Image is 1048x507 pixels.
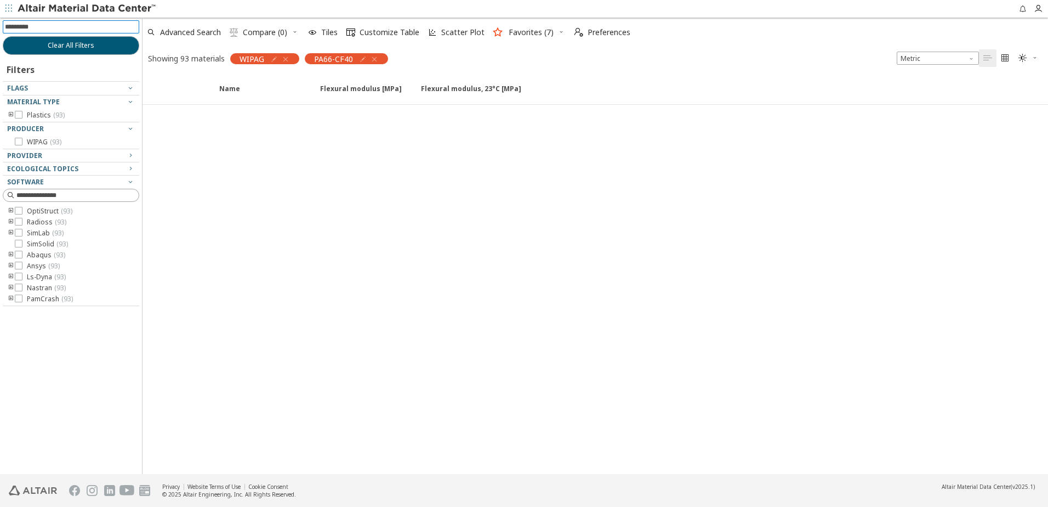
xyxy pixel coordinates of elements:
[509,29,554,36] span: Favorites (7)
[7,262,15,271] i: toogle group
[320,84,402,104] span: Flexural modulus [MPa]
[3,95,139,109] button: Material Type
[3,82,139,95] button: Flags
[9,486,57,495] img: Altair Engineering
[7,164,78,173] span: Ecological Topics
[314,54,353,64] span: PA66-CF40
[53,110,65,120] span: ( 93 )
[3,149,139,162] button: Provider
[164,84,189,104] span: Expand
[441,29,485,36] span: Scatter Plot
[1001,54,1010,63] i: 
[27,138,61,147] span: WIPAG
[219,84,240,104] span: Name
[27,111,65,120] span: Plastics
[48,261,60,271] span: ( 93 )
[7,284,15,292] i: toogle group
[240,54,264,64] span: WIPAG
[160,29,221,36] span: Advanced Search
[421,84,521,104] span: Flexural modulus, 23°C [MPa]
[54,250,65,260] span: ( 93 )
[243,29,287,36] span: Compare (0)
[189,84,213,104] span: Favorite
[27,251,65,260] span: Abaqus
[996,49,1014,67] button: Tile View
[346,28,355,37] i: 
[321,29,338,36] span: Tiles
[7,111,15,120] i: toogle group
[18,3,157,14] img: Altair Material Data Center
[7,207,15,216] i: toogle group
[979,49,996,67] button: Table View
[27,295,73,303] span: PamCrash
[942,483,1011,491] span: Altair Material Data Center
[248,483,288,491] a: Cookie Consent
[7,83,28,93] span: Flags
[27,273,66,281] span: Ls-Dyna
[314,84,414,104] span: Flexural modulus [MPa]
[27,207,72,216] span: OptiStruct
[7,124,44,133] span: Producer
[3,55,40,81] div: Filters
[213,84,314,104] span: Name
[187,483,241,491] a: Website Terms of Use
[50,137,61,147] span: ( 93 )
[7,218,15,227] i: toogle group
[27,240,68,249] span: SimSolid
[7,229,15,238] i: toogle group
[61,206,72,216] span: ( 93 )
[588,29,630,36] span: Preferences
[3,36,139,55] button: Clear All Filters
[414,84,1035,104] span: Flexural modulus, 23°C [MPa]
[7,177,44,187] span: Software
[52,228,64,238] span: ( 93 )
[148,53,225,64] div: Showing 93 materials
[897,52,979,65] span: Metric
[56,239,68,249] span: ( 93 )
[27,284,66,292] span: Nastran
[54,272,66,281] span: ( 93 )
[7,151,42,160] span: Provider
[54,283,66,292] span: ( 93 )
[27,229,64,238] span: SimLab
[61,294,73,303] span: ( 93 )
[3,122,139,136] button: Producer
[27,262,60,271] span: Ansys
[7,273,15,281] i: toogle group
[7,97,60,106] span: Material Type
[162,491,296,498] div: © 2025 Altair Engineering, Inc. All Rights Reserved.
[27,218,66,227] span: Radioss
[48,41,94,50] span: Clear All Filters
[360,29,419,36] span: Customize Table
[3,162,139,176] button: Ecological Topics
[897,52,979,65] div: Unit System
[1014,49,1043,67] button: Theme
[162,483,180,491] a: Privacy
[55,217,66,227] span: ( 93 )
[983,54,992,63] i: 
[7,251,15,260] i: toogle group
[7,295,15,303] i: toogle group
[3,176,139,189] button: Software
[942,483,1035,491] div: (v2025.1)
[230,28,238,37] i: 
[1018,54,1027,63] i: 
[574,28,583,37] i: 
